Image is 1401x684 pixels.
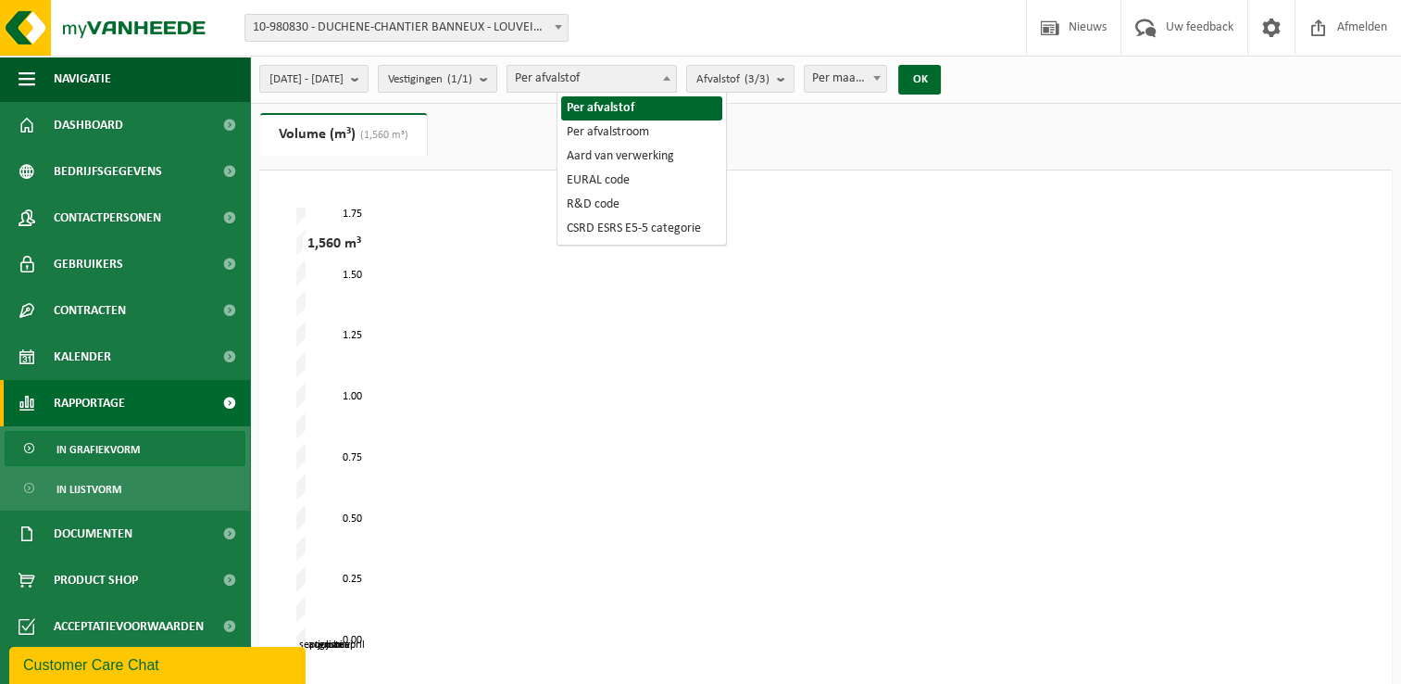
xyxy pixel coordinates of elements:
div: 1,560 m³ [303,234,366,253]
li: Aard van verwerking [561,145,722,169]
span: (1,560 m³) [356,130,408,141]
span: Contactpersonen [54,195,161,241]
span: Dashboard [54,102,123,148]
span: Contracten [54,287,126,334]
span: 10-980830 - DUCHENE-CHANTIER BANNEUX - LOUVEIGNÉ [245,15,568,41]
button: Afvalstof(3/3) [686,65,794,93]
span: Per maand [805,66,887,92]
li: Per afvalstof [561,96,722,120]
span: Bedrijfsgegevens [54,148,162,195]
li: CSRD ESRS E5-5 categorie [561,217,722,241]
span: Per afvalstof [507,65,677,93]
span: Documenten [54,511,132,557]
a: In lijstvorm [5,471,245,506]
span: Kalender [54,334,111,380]
button: OK [898,65,941,95]
span: Acceptatievoorwaarden [54,603,204,650]
span: In lijstvorm [56,472,121,507]
count: (1/1) [447,73,472,85]
li: R&D code [561,193,722,217]
span: [DATE] - [DATE] [269,66,344,94]
button: [DATE] - [DATE] [259,65,369,93]
span: Vestigingen [388,66,472,94]
button: Vestigingen(1/1) [378,65,497,93]
span: Product Shop [54,557,138,603]
span: 10-980830 - DUCHENE-CHANTIER BANNEUX - LOUVEIGNÉ [244,14,569,42]
span: In grafiekvorm [56,432,140,467]
span: Per maand [804,65,888,93]
span: Gebruikers [54,241,123,287]
a: In grafiekvorm [5,431,245,466]
span: Afvalstof [696,66,769,94]
li: Per afvalstroom [561,120,722,145]
span: Per afvalstof [507,66,676,92]
iframe: chat widget [9,643,309,684]
span: Rapportage [54,380,125,426]
a: Volume (m³) [260,113,427,156]
span: Navigatie [54,56,111,102]
li: EURAL code [561,169,722,193]
count: (3/3) [744,73,769,85]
